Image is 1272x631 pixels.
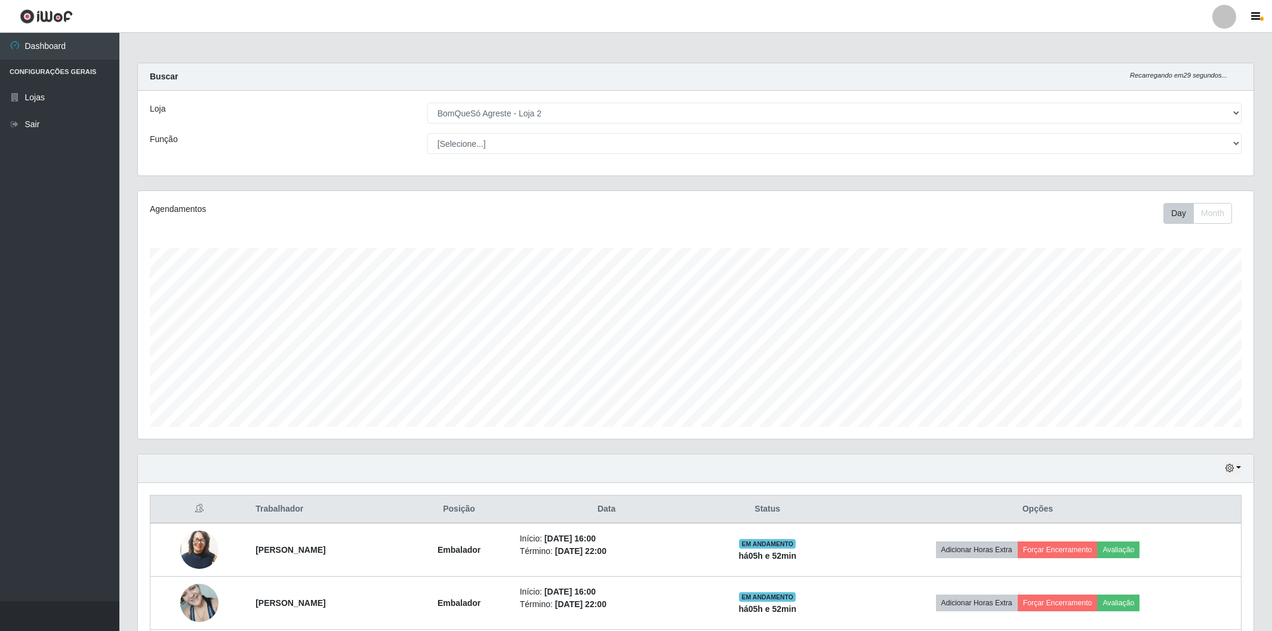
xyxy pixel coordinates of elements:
time: [DATE] 22:00 [555,599,606,609]
span: EM ANDAMENTO [739,539,796,549]
button: Day [1163,203,1194,224]
li: Término: [520,598,694,611]
label: Função [150,133,178,146]
th: Trabalhador [248,495,405,524]
div: First group [1163,203,1232,224]
button: Adicionar Horas Extra [936,541,1018,558]
strong: [PERSON_NAME] [255,598,325,608]
li: Término: [520,545,694,558]
li: Início: [520,586,694,598]
button: Month [1193,203,1232,224]
button: Avaliação [1097,595,1139,611]
strong: Embalador [438,598,481,608]
button: Adicionar Horas Extra [936,595,1018,611]
button: Forçar Encerramento [1018,541,1098,558]
i: Recarregando em 29 segundos... [1130,72,1227,79]
strong: há 05 h e 52 min [738,604,796,614]
button: Forçar Encerramento [1018,595,1098,611]
span: EM ANDAMENTO [739,592,796,602]
time: [DATE] 16:00 [544,587,596,596]
div: Agendamentos [150,203,595,216]
strong: há 05 h e 52 min [738,551,796,561]
label: Loja [150,103,165,115]
th: Opções [834,495,1242,524]
div: Toolbar with button groups [1163,203,1242,224]
th: Data [513,495,701,524]
time: [DATE] 22:00 [555,546,606,556]
strong: Buscar [150,72,178,81]
strong: [PERSON_NAME] [255,545,325,555]
th: Posição [405,495,512,524]
time: [DATE] 16:00 [544,534,596,543]
img: 1714959691742.jpeg [180,577,218,628]
th: Status [701,495,834,524]
li: Início: [520,532,694,545]
img: CoreUI Logo [20,9,73,24]
strong: Embalador [438,545,481,555]
button: Avaliação [1097,541,1139,558]
img: 1720054938864.jpeg [180,527,218,572]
